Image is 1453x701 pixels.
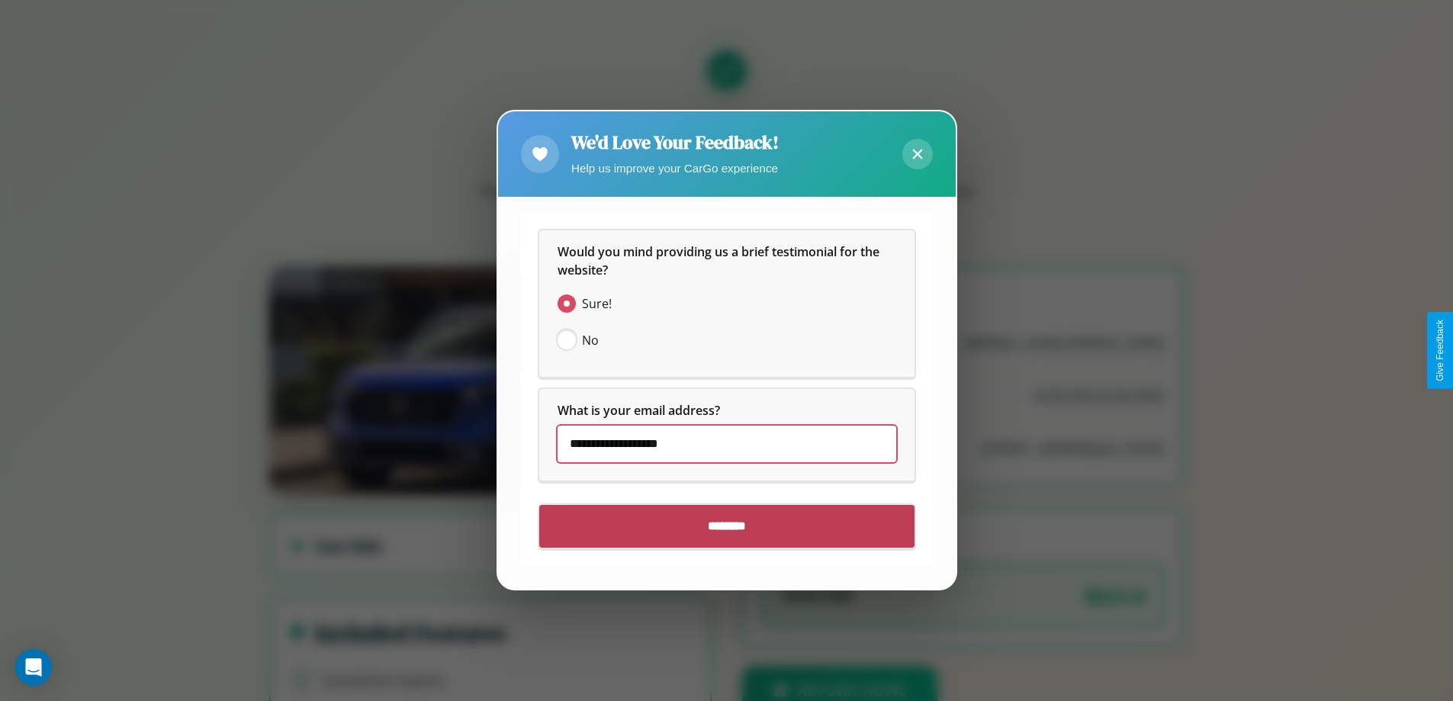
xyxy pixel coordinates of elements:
[571,158,779,178] p: Help us improve your CarGo experience
[582,295,612,314] span: Sure!
[15,649,52,686] div: Open Intercom Messenger
[571,130,779,155] h2: We'd Love Your Feedback!
[558,244,882,279] span: Would you mind providing us a brief testimonial for the website?
[582,332,599,350] span: No
[1435,320,1445,381] div: Give Feedback
[558,403,720,420] span: What is your email address?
